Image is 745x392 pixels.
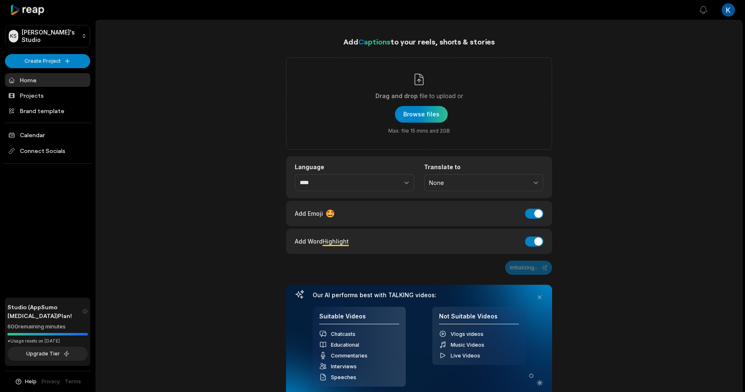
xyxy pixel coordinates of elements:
[388,128,450,134] span: Max. file 15 mins and 2GB
[42,378,60,385] a: Privacy
[22,29,78,44] p: [PERSON_NAME]'s Studio
[286,36,552,47] h1: Add to your reels, shorts & stories
[323,238,349,245] span: Highlight
[7,347,88,361] button: Upgrade Tier
[331,363,357,370] span: Interviews
[295,236,349,247] div: Add Word
[295,163,414,171] label: Language
[7,338,88,344] div: *Usage resets on [DATE]
[358,37,390,46] span: Captions
[439,313,519,325] h4: Not Suitable Videos
[5,89,90,102] a: Projects
[326,208,335,219] span: 🤩
[5,73,90,87] a: Home
[5,54,90,68] button: Create Project
[15,378,37,385] button: Help
[331,374,356,380] span: Speeches
[65,378,81,385] a: Terms
[313,291,525,299] h3: Our AI performs best with TALKING videos:
[451,353,480,359] span: Live Videos
[419,91,463,101] span: file to upload or
[451,342,484,348] span: Music Videos
[5,104,90,118] a: Brand template
[331,331,355,337] span: Chatcasts
[25,378,37,385] span: Help
[331,342,359,348] span: Educational
[319,313,399,325] h4: Suitable Videos
[7,323,88,331] div: 600 remaining minutes
[331,353,368,359] span: Commentaries
[5,128,90,142] a: Calendar
[451,331,484,337] span: Vlogs videos
[429,179,527,187] span: None
[295,209,323,218] span: Add Emoji
[5,143,90,158] span: Connect Socials
[424,163,543,171] label: Translate to
[7,303,82,320] span: Studio (AppSumo [MEDICAL_DATA]) Plan!
[9,30,18,42] div: KS
[395,106,448,123] button: Drag and dropfile to upload orMax. file 15 mins and 2GB
[375,91,418,101] span: Drag and drop
[424,174,543,192] button: None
